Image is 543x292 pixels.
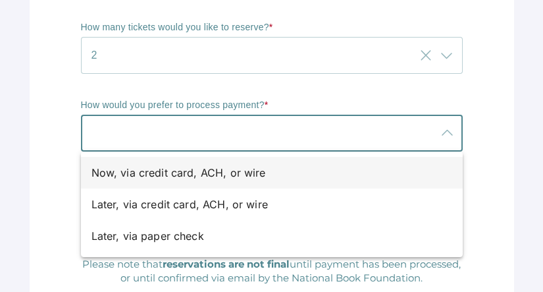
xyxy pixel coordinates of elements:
i: Clear [418,47,434,63]
div: Now, via credit card, ACH, or wire [91,165,442,181]
span: Please note that until payment has been processed, or until confirmed via email by the National B... [82,258,461,284]
strong: reservations are not final [163,258,290,270]
div: Later, via credit card, ACH, or wire [91,196,442,212]
p: How many tickets would you like to reserve? [81,21,463,34]
div: Later, via paper check [91,228,442,244]
p: How would you prefer to process payment? [81,99,463,112]
span: 2 [91,47,97,63]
